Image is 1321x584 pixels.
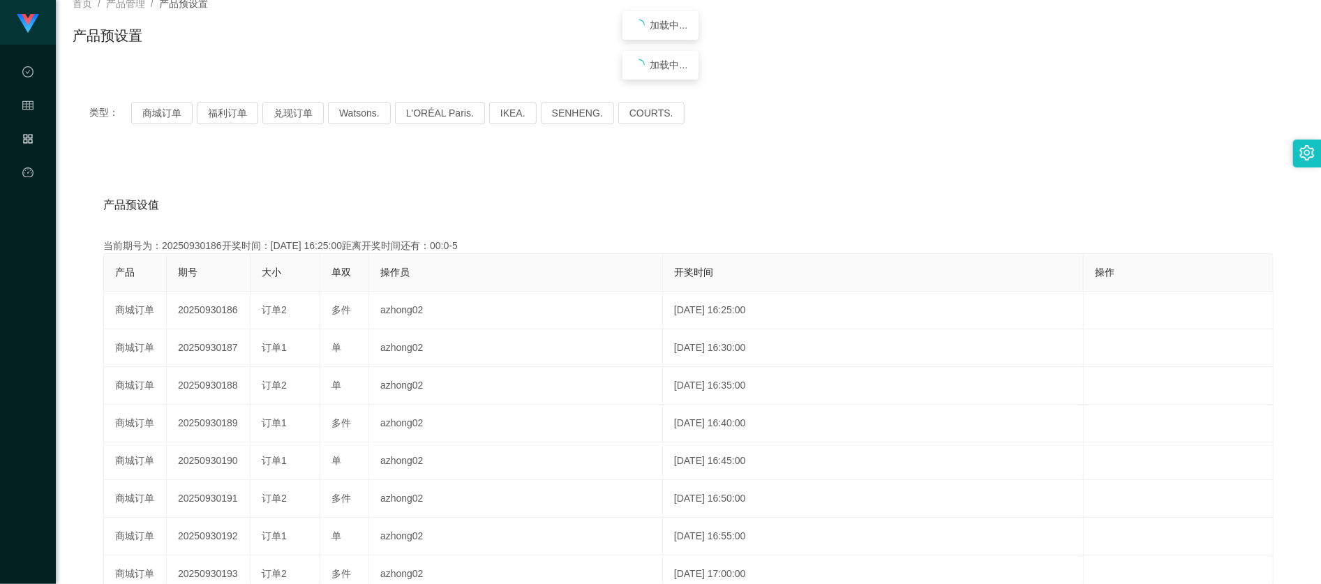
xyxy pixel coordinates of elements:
[369,292,663,329] td: azhong02
[104,442,167,480] td: 商城订单
[22,67,33,191] span: 数据中心
[262,102,324,124] button: 兑现订单
[104,367,167,405] td: 商城订单
[331,568,351,579] span: 多件
[1095,267,1114,278] span: 操作
[262,342,287,353] span: 订单1
[262,380,287,391] span: 订单2
[650,59,688,70] span: 加载中...
[331,493,351,504] span: 多件
[167,329,251,367] td: 20250930187
[104,480,167,518] td: 商城订单
[22,159,33,300] a: 图标: dashboard平台首页
[650,20,688,31] span: 加载中...
[262,304,287,315] span: 订单2
[380,267,410,278] span: 操作员
[489,102,537,124] button: IKEA.
[167,442,251,480] td: 20250930190
[663,367,1084,405] td: [DATE] 16:35:00
[369,480,663,518] td: azhong02
[115,267,135,278] span: 产品
[131,102,193,124] button: 商城订单
[369,405,663,442] td: azhong02
[167,292,251,329] td: 20250930186
[663,405,1084,442] td: [DATE] 16:40:00
[634,20,645,31] i: icon: loading
[663,518,1084,555] td: [DATE] 16:55:00
[262,417,287,428] span: 订单1
[104,329,167,367] td: 商城订单
[197,102,258,124] button: 福利订单
[369,329,663,367] td: azhong02
[369,442,663,480] td: azhong02
[167,480,251,518] td: 20250930191
[618,102,685,124] button: COURTS.
[103,197,159,214] span: 产品预设值
[369,518,663,555] td: azhong02
[22,93,33,121] i: 图标: table
[541,102,614,124] button: SENHENG.
[331,267,351,278] span: 单双
[22,134,33,258] span: 产品管理
[103,239,1274,253] div: 当前期号为：20250930186开奖时间：[DATE] 16:25:00距离开奖时间还有：00:0-5
[167,405,251,442] td: 20250930189
[663,292,1084,329] td: [DATE] 16:25:00
[331,455,341,466] span: 单
[22,100,33,225] span: 会员管理
[328,102,391,124] button: Watsons.
[331,530,341,541] span: 单
[262,493,287,504] span: 订单2
[331,342,341,353] span: 单
[262,530,287,541] span: 订单1
[331,304,351,315] span: 多件
[1299,145,1315,160] i: 图标: setting
[22,60,33,88] i: 图标: check-circle-o
[104,292,167,329] td: 商城订单
[663,480,1084,518] td: [DATE] 16:50:00
[663,442,1084,480] td: [DATE] 16:45:00
[104,405,167,442] td: 商城订单
[167,518,251,555] td: 20250930192
[262,455,287,466] span: 订单1
[104,518,167,555] td: 商城订单
[395,102,485,124] button: L'ORÉAL Paris.
[89,102,131,124] span: 类型：
[167,367,251,405] td: 20250930188
[331,380,341,391] span: 单
[331,417,351,428] span: 多件
[674,267,713,278] span: 开奖时间
[17,14,39,33] img: logo.9652507e.png
[178,267,197,278] span: 期号
[22,127,33,155] i: 图标: appstore-o
[634,59,645,70] i: icon: loading
[663,329,1084,367] td: [DATE] 16:30:00
[369,367,663,405] td: azhong02
[262,267,281,278] span: 大小
[73,25,142,46] h1: 产品预设置
[262,568,287,579] span: 订单2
